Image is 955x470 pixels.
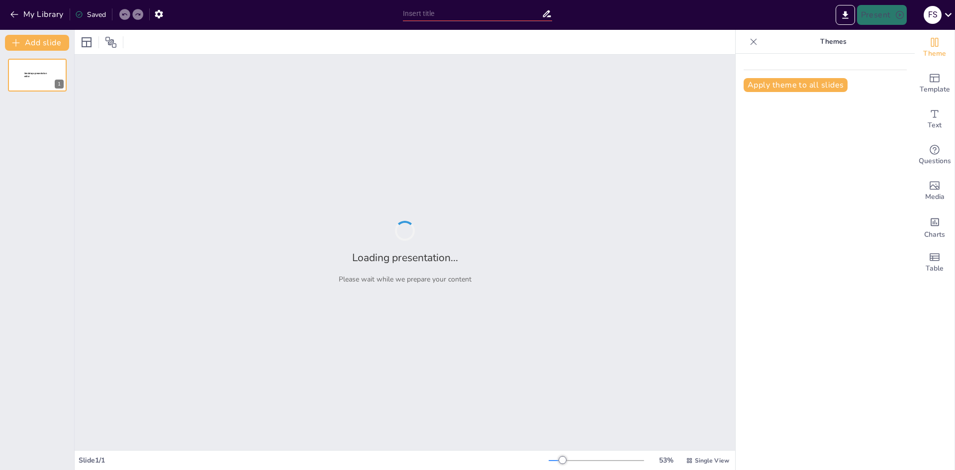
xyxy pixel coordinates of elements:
div: Saved [75,10,106,19]
div: Add ready made slides [915,66,955,101]
span: Theme [923,48,946,59]
div: Add images, graphics, shapes or video [915,173,955,209]
div: F S [924,6,942,24]
div: 1 [55,80,64,89]
span: Media [925,191,945,202]
div: 53 % [654,456,678,465]
p: Themes [762,30,905,54]
span: Charts [924,229,945,240]
div: Change the overall theme [915,30,955,66]
div: 1 [8,59,67,92]
span: Sendsteps presentation editor [24,72,47,78]
span: Single View [695,457,729,465]
span: Questions [919,156,951,167]
button: Apply theme to all slides [744,78,848,92]
div: Add a table [915,245,955,281]
div: Add charts and graphs [915,209,955,245]
span: Text [928,120,942,131]
div: Add text boxes [915,101,955,137]
button: Export to PowerPoint [836,5,855,25]
button: Add slide [5,35,69,51]
div: Slide 1 / 1 [79,456,549,465]
div: Layout [79,34,95,50]
h2: Loading presentation... [352,251,458,265]
div: Get real-time input from your audience [915,137,955,173]
button: My Library [7,6,68,22]
span: Template [920,84,950,95]
button: F S [924,5,942,25]
span: Position [105,36,117,48]
p: Please wait while we prepare your content [339,275,472,284]
input: Insert title [403,6,542,21]
button: Present [857,5,907,25]
span: Table [926,263,944,274]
